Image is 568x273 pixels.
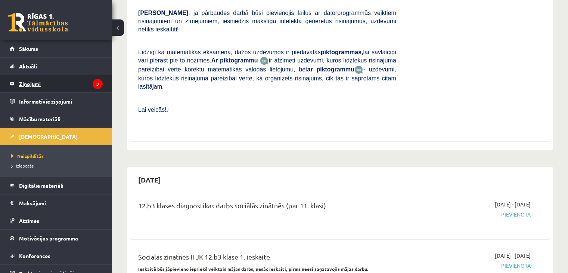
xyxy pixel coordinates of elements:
[138,252,396,266] div: Sociālās zinātnes II JK 12.b3 klase 1. ieskaite
[10,128,103,145] a: [DEMOGRAPHIC_DATA]
[138,10,396,33] span: , ja pārbaudes darbā būsi pievienojis failus ar datorprogrammās veiktiem risinājumiem un zīmējumi...
[19,116,60,122] span: Mācību materiāli
[131,171,168,188] h2: [DATE]
[138,266,369,272] strong: Ieskaitē būs jāpievieno iepriekš veiktais mājas darbs, nesāc ieskaiti, pirms neesi sagatavojis mā...
[321,49,363,55] b: piktogrammas,
[10,230,103,247] a: Motivācijas programma
[138,10,188,16] span: [PERSON_NAME]
[19,217,39,224] span: Atzīmes
[10,75,103,92] a: Ziņojumi3
[211,57,258,64] b: Ar piktogrammu
[19,133,78,140] span: [DEMOGRAPHIC_DATA]
[10,40,103,57] a: Sākums
[19,235,78,242] span: Motivācijas programma
[11,162,105,169] a: Izlabotās
[138,57,396,73] span: ir atzīmēti uzdevumi, kuros līdztekus risinājuma pareizībai vērtē korektu matemātikas valodas lie...
[19,182,63,189] span: Digitālie materiāli
[19,194,103,212] legend: Maksājumi
[10,194,103,212] a: Maksājumi
[138,200,396,214] div: 12.b3 klases diagnostikas darbs sociālās zinātnēs (par 11. klasi)
[10,212,103,229] a: Atzīmes
[10,93,103,110] a: Informatīvie ziņojumi
[138,66,396,90] span: - uzdevumi, kuros līdztekus risinājuma pareizībai vērtē, kā organizēts risinājums, cik tas ir sap...
[407,262,531,270] span: Pievienota
[495,252,531,260] span: [DATE] - [DATE]
[167,107,169,113] span: J
[10,247,103,264] a: Konferences
[10,110,103,128] a: Mācību materiāli
[8,13,68,32] a: Rīgas 1. Tālmācības vidusskola
[307,66,354,73] b: ar piktogrammu
[260,56,269,65] img: JfuEzvunn4EvwAAAAASUVORK5CYII=
[10,177,103,194] a: Digitālie materiāli
[138,107,167,113] span: Lai veicās!
[19,63,37,70] span: Aktuāli
[407,211,531,218] span: Pievienota
[354,65,363,74] img: wKvN42sLe3LLwAAAABJRU5ErkJggg==
[11,163,34,169] span: Izlabotās
[11,153,105,159] a: Neizpildītās
[19,75,103,92] legend: Ziņojumi
[19,252,50,259] span: Konferences
[19,45,38,52] span: Sākums
[138,49,396,64] span: Līdzīgi kā matemātikas eksāmenā, dažos uzdevumos ir piedāvātas lai savlaicīgi vari pierast pie to...
[495,200,531,208] span: [DATE] - [DATE]
[10,58,103,75] a: Aktuāli
[19,93,103,110] legend: Informatīvie ziņojumi
[11,153,44,159] span: Neizpildītās
[93,79,103,89] i: 3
